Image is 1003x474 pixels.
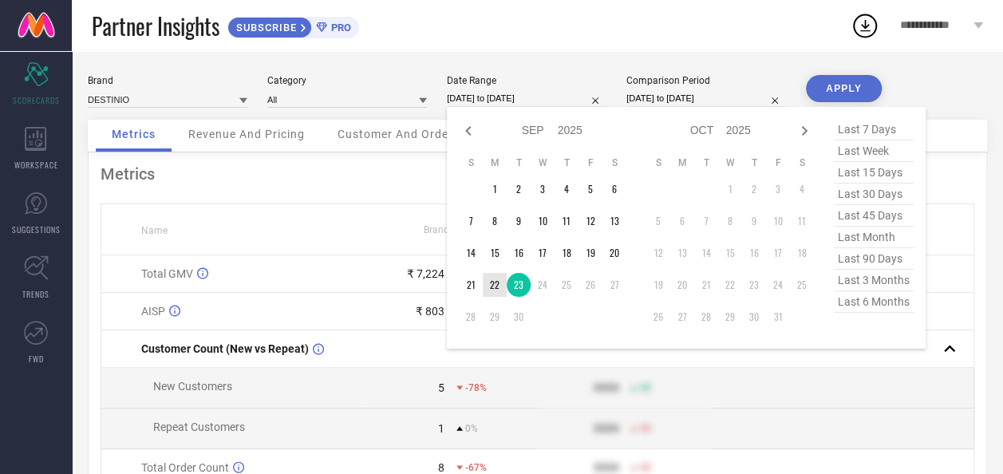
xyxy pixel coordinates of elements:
[646,305,670,329] td: Sun Oct 26 2025
[507,156,531,169] th: Tuesday
[790,156,814,169] th: Saturday
[438,381,444,394] div: 5
[718,305,742,329] td: Wed Oct 29 2025
[483,177,507,201] td: Mon Sep 01 2025
[153,421,245,433] span: Repeat Customers
[790,209,814,233] td: Sat Oct 11 2025
[742,241,766,265] td: Thu Oct 16 2025
[670,209,694,233] td: Mon Oct 06 2025
[626,75,786,86] div: Comparison Period
[531,156,555,169] th: Wednesday
[593,381,618,394] div: 9999
[22,288,49,300] span: TRENDS
[670,273,694,297] td: Mon Oct 20 2025
[579,241,602,265] td: Fri Sep 19 2025
[742,209,766,233] td: Thu Oct 09 2025
[834,205,914,227] span: last 45 days
[459,273,483,297] td: Sun Sep 21 2025
[834,140,914,162] span: last week
[531,209,555,233] td: Wed Sep 10 2025
[694,156,718,169] th: Tuesday
[790,177,814,201] td: Sat Oct 04 2025
[531,177,555,201] td: Wed Sep 03 2025
[766,241,790,265] td: Fri Oct 17 2025
[766,305,790,329] td: Fri Oct 31 2025
[670,241,694,265] td: Mon Oct 13 2025
[766,177,790,201] td: Fri Oct 03 2025
[670,305,694,329] td: Mon Oct 27 2025
[228,22,301,34] span: SUBSCRIBE
[834,162,914,184] span: last 15 days
[112,128,156,140] span: Metrics
[602,209,626,233] td: Sat Sep 13 2025
[834,248,914,270] span: last 90 days
[507,305,531,329] td: Tue Sep 30 2025
[483,156,507,169] th: Monday
[646,209,670,233] td: Sun Oct 05 2025
[13,94,60,106] span: SCORECARDS
[416,305,444,318] div: ₹ 803
[646,156,670,169] th: Sunday
[790,273,814,297] td: Sat Oct 25 2025
[579,273,602,297] td: Fri Sep 26 2025
[602,241,626,265] td: Sat Sep 20 2025
[465,423,478,434] span: 0%
[327,22,351,34] span: PRO
[555,156,579,169] th: Thursday
[424,224,476,235] span: Brand Value
[555,273,579,297] td: Thu Sep 25 2025
[670,156,694,169] th: Monday
[483,273,507,297] td: Mon Sep 22 2025
[602,177,626,201] td: Sat Sep 06 2025
[602,156,626,169] th: Saturday
[834,184,914,205] span: last 30 days
[742,273,766,297] td: Thu Oct 23 2025
[227,13,359,38] a: SUBSCRIBEPRO
[438,422,444,435] div: 1
[593,461,618,474] div: 9999
[555,209,579,233] td: Thu Sep 11 2025
[555,241,579,265] td: Thu Sep 18 2025
[718,177,742,201] td: Wed Oct 01 2025
[742,305,766,329] td: Thu Oct 30 2025
[694,273,718,297] td: Tue Oct 21 2025
[626,90,786,107] input: Select comparison period
[407,267,444,280] div: ₹ 7,224
[459,305,483,329] td: Sun Sep 28 2025
[531,273,555,297] td: Wed Sep 24 2025
[555,177,579,201] td: Thu Sep 04 2025
[531,241,555,265] td: Wed Sep 17 2025
[646,273,670,297] td: Sun Oct 19 2025
[141,342,309,355] span: Customer Count (New vs Repeat)
[639,462,650,473] span: 50
[459,121,478,140] div: Previous month
[718,273,742,297] td: Wed Oct 22 2025
[141,305,165,318] span: AISP
[483,241,507,265] td: Mon Sep 15 2025
[694,305,718,329] td: Tue Oct 28 2025
[766,273,790,297] td: Fri Oct 24 2025
[507,273,531,297] td: Tue Sep 23 2025
[851,11,879,40] div: Open download list
[88,75,247,86] div: Brand
[459,209,483,233] td: Sun Sep 07 2025
[766,209,790,233] td: Fri Oct 10 2025
[507,177,531,201] td: Tue Sep 02 2025
[579,209,602,233] td: Fri Sep 12 2025
[579,177,602,201] td: Fri Sep 05 2025
[718,209,742,233] td: Wed Oct 08 2025
[465,462,487,473] span: -67%
[101,164,974,184] div: Metrics
[507,209,531,233] td: Tue Sep 09 2025
[795,121,814,140] div: Next month
[447,75,606,86] div: Date Range
[153,380,232,393] span: New Customers
[483,305,507,329] td: Mon Sep 29 2025
[141,225,168,236] span: Name
[92,10,219,42] span: Partner Insights
[141,461,229,474] span: Total Order Count
[766,156,790,169] th: Friday
[29,353,44,365] span: FWD
[718,156,742,169] th: Wednesday
[639,382,650,393] span: 50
